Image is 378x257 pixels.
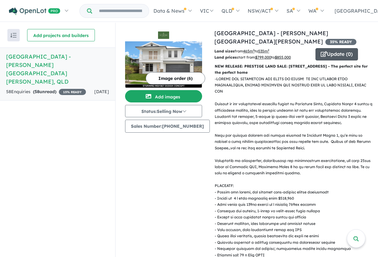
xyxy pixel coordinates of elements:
[128,31,200,39] img: Mulberry Place 2 Estate - Bridgeman Downs Logo
[6,88,86,96] div: 58 Enquir ies
[268,48,269,52] sup: 2
[33,89,56,94] strong: ( unread)
[214,49,234,53] b: Land sizes
[125,90,202,102] button: Add images
[214,54,311,60] p: start from
[125,105,202,117] button: Status:Selling Now
[27,29,95,41] button: Add projects and builders
[93,4,148,18] input: Try estate name, suburb, builder or developer
[254,49,269,53] span: to
[255,55,271,60] u: $ 799,000
[258,49,269,53] u: 535 m
[35,89,39,94] span: 58
[125,120,210,133] button: Sales Number:[PHONE_NUMBER]
[253,48,254,52] sup: 2
[275,55,291,60] u: $ 855,000
[125,29,202,88] a: Mulberry Place 2 Estate - Bridgeman Downs LogoMulberry Place 2 Estate - Bridgeman Downs
[146,72,205,85] button: Image order (6)
[214,55,237,60] b: Land prices
[315,48,358,60] button: Update (0)
[271,55,291,60] span: to
[125,41,202,88] img: Mulberry Place 2 Estate - Bridgeman Downs
[9,7,60,15] img: Openlot PRO Logo White
[214,48,311,54] p: from
[10,33,17,38] img: sort.svg
[6,52,109,86] h5: [GEOGRAPHIC_DATA] - [PERSON_NAME][GEOGRAPHIC_DATA][PERSON_NAME] , QLD
[94,89,109,94] span: [DATE]
[215,63,368,76] p: NEW RELEASE: PRESTIGE LAND SALE: [STREET_ADDRESS] - The perfect site for the perfect home
[243,49,254,53] u: 465 m
[59,89,86,95] span: 15 % READY
[325,39,356,45] span: 35 % READY
[214,30,328,45] a: [GEOGRAPHIC_DATA] - [PERSON_NAME][GEOGRAPHIC_DATA][PERSON_NAME]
